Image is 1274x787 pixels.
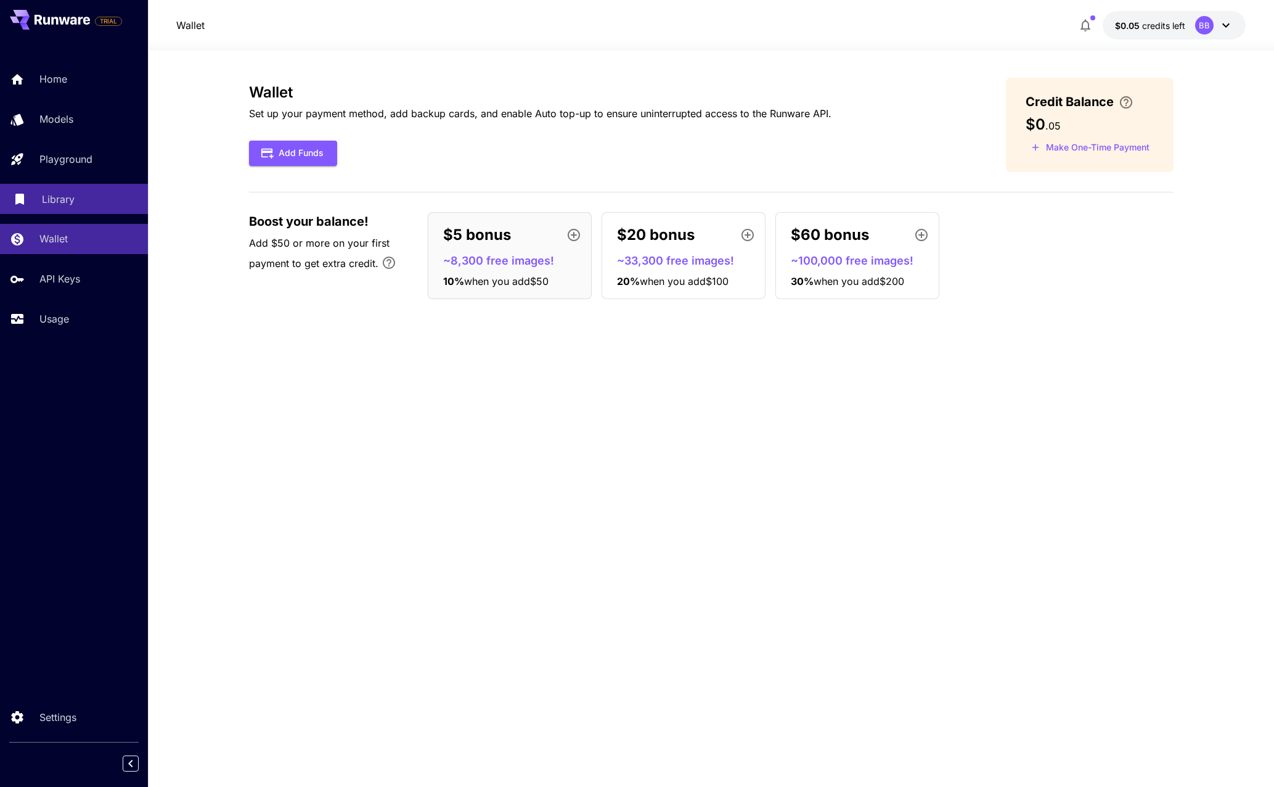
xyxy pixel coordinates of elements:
[249,212,369,231] span: Boost your balance!
[617,275,640,287] span: 20 %
[123,756,139,772] button: Collapse sidebar
[377,250,401,275] button: Bonus applies only to your first payment, up to 30% on the first $1,000.
[249,141,337,166] button: Add Funds
[39,271,80,286] p: API Keys
[132,752,148,775] div: Collapse sidebar
[617,252,760,269] p: ~33,300 free images!
[96,17,121,26] span: TRIAL
[464,275,549,287] span: when you add $50
[1103,11,1246,39] button: $0.05BB
[176,18,205,33] nav: breadcrumb
[443,224,511,246] p: $5 bonus
[1026,138,1155,157] button: Make a one-time, non-recurring payment
[39,231,68,246] p: Wallet
[39,72,67,86] p: Home
[617,224,695,246] p: $20 bonus
[1045,120,1061,132] span: . 05
[1026,115,1045,133] span: $0
[443,252,586,269] p: ~8,300 free images!
[95,14,122,28] span: Add your payment card to enable full platform functionality.
[640,275,729,287] span: when you add $100
[791,252,934,269] p: ~100,000 free images!
[1026,93,1114,111] span: Credit Balance
[1115,20,1142,31] span: $0.05
[249,106,831,121] p: Set up your payment method, add backup cards, and enable Auto top-up to ensure uninterrupted acce...
[249,237,390,270] span: Add $50 or more on your first payment to get extra credit.
[39,112,73,126] p: Models
[791,275,814,287] span: 30 %
[1114,95,1138,110] button: Enter your card details and choose an Auto top-up amount to avoid service interruptions. We'll au...
[176,18,205,33] a: Wallet
[1115,19,1185,32] div: $0.05
[1142,20,1185,31] span: credits left
[814,275,904,287] span: when you add $200
[42,192,75,207] p: Library
[443,275,464,287] span: 10 %
[249,84,831,101] h3: Wallet
[39,311,69,326] p: Usage
[39,710,76,725] p: Settings
[791,224,869,246] p: $60 bonus
[39,152,92,167] p: Playground
[1195,16,1214,35] div: BB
